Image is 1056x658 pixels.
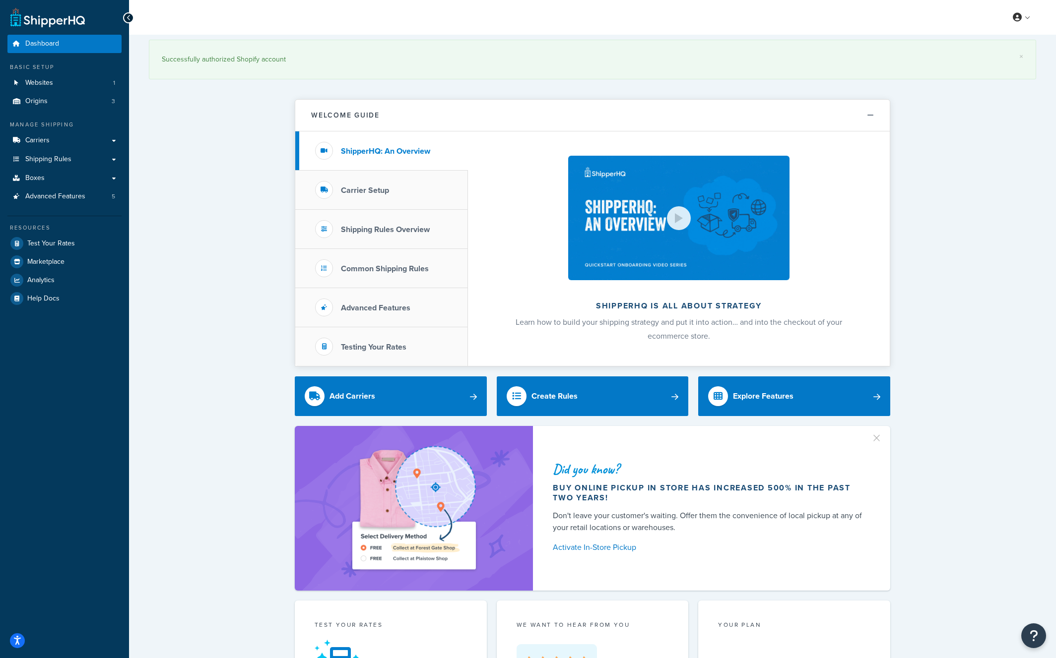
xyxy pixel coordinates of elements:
a: Analytics [7,271,122,289]
a: Carriers [7,131,122,150]
a: Websites1 [7,74,122,92]
a: Advanced Features5 [7,187,122,206]
div: Add Carriers [330,389,375,403]
a: Origins3 [7,92,122,111]
a: Test Your Rates [7,235,122,252]
div: Test your rates [315,620,467,632]
a: Create Rules [497,376,689,416]
li: Advanced Features [7,187,122,206]
span: Origins [25,97,48,106]
span: Carriers [25,136,50,145]
span: Advanced Features [25,192,85,201]
div: Basic Setup [7,63,122,71]
span: Boxes [25,174,45,182]
p: we want to hear from you [517,620,669,629]
div: Did you know? [553,462,866,476]
span: Websites [25,79,53,87]
h3: Testing Your Rates [341,343,406,352]
li: Origins [7,92,122,111]
div: Manage Shipping [7,120,122,129]
a: Help Docs [7,290,122,307]
a: Shipping Rules [7,150,122,169]
h2: Welcome Guide [311,112,380,119]
button: Open Resource Center [1021,623,1046,648]
a: Activate In-Store Pickup [553,540,866,554]
button: Welcome Guide [295,100,890,131]
a: Add Carriers [295,376,487,416]
span: Marketplace [27,258,65,266]
span: Dashboard [25,40,59,48]
div: Resources [7,224,122,232]
div: Explore Features [733,389,793,403]
span: 1 [113,79,115,87]
h3: Advanced Features [341,303,410,312]
div: Successfully authorized Shopify account [162,53,1023,66]
img: ShipperHQ is all about strategy [568,156,790,280]
h3: ShipperHQ: An Overview [341,147,430,156]
a: × [1019,53,1023,60]
a: Dashboard [7,35,122,53]
div: Buy online pickup in store has increased 500% in the past two years! [553,483,866,503]
span: Analytics [27,276,55,285]
a: Explore Features [698,376,890,416]
h3: Carrier Setup [341,186,389,195]
a: Boxes [7,169,122,187]
h3: Common Shipping Rules [341,264,429,273]
span: Help Docs [27,295,60,303]
span: 5 [112,192,115,201]
a: Marketplace [7,253,122,271]
span: Shipping Rules [25,155,71,164]
li: Websites [7,74,122,92]
span: Learn how to build your shipping strategy and put it into action… and into the checkout of your e... [516,316,842,342]
div: Create Rules [531,389,578,403]
h3: Shipping Rules Overview [341,225,430,234]
span: Test Your Rates [27,239,75,248]
span: 3 [112,97,115,106]
img: ad-shirt-map-b0359fc47e01cab431d101c4b569394f6a03f54285957d908178d52f29eb9668.png [324,441,504,576]
div: Don't leave your customer's waiting. Offer them the convenience of local pickup at any of your re... [553,510,866,534]
div: Your Plan [718,620,870,632]
h2: ShipperHQ is all about strategy [494,301,863,310]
